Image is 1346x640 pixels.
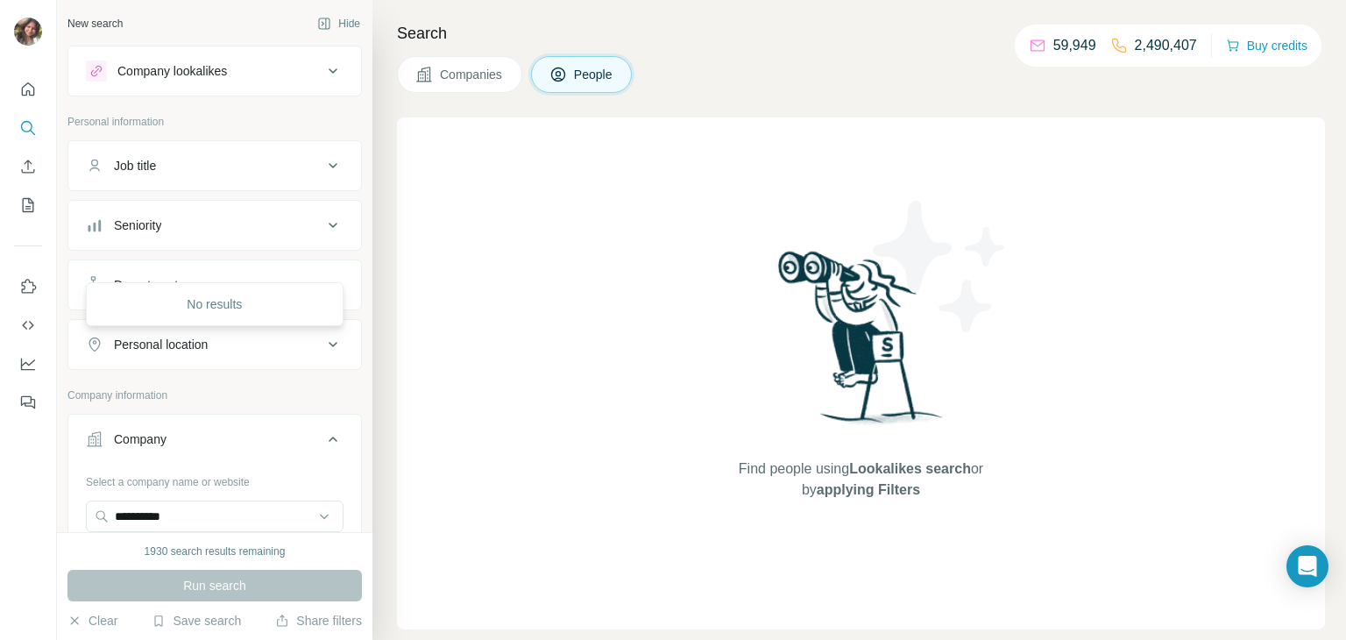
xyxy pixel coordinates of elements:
button: Use Surfe API [14,309,42,341]
button: Buy credits [1226,33,1307,58]
p: 2,490,407 [1135,35,1197,56]
button: Hide [305,11,372,37]
div: Department [114,276,178,294]
div: Company lookalikes [117,62,227,80]
div: 1930 search results remaining [145,544,286,559]
p: 59,949 [1053,35,1096,56]
button: Personal location [68,324,361,366]
span: Find people using or by [720,459,1001,501]
span: Lookalikes search [849,461,971,476]
button: Feedback [14,387,42,418]
span: Companies [440,66,504,83]
button: Clear [67,612,117,629]
button: Save search [152,612,241,629]
button: Dashboard [14,348,42,380]
div: New search [67,16,123,32]
button: Company [68,418,361,467]
span: applying Filters [817,482,920,497]
div: Open Intercom Messenger [1286,545,1328,587]
div: Job title [114,157,156,174]
img: Avatar [14,18,42,46]
button: My lists [14,189,42,221]
div: Company [114,430,166,448]
div: Seniority [114,217,161,234]
p: Company information [67,388,362,403]
button: Department [68,264,361,306]
button: Enrich CSV [14,151,42,182]
h4: Search [397,21,1325,46]
div: Select a company name or website [86,467,344,490]
button: Quick start [14,74,42,105]
button: Search [14,112,42,144]
div: No results [90,287,339,322]
button: Share filters [275,612,362,629]
button: Seniority [68,204,361,246]
img: Surfe Illustration - Woman searching with binoculars [770,246,953,442]
button: Company lookalikes [68,50,361,92]
p: Personal information [67,114,362,130]
button: Job title [68,145,361,187]
div: Personal location [114,336,208,353]
button: Use Surfe on LinkedIn [14,271,42,302]
img: Surfe Illustration - Stars [861,188,1019,345]
span: People [574,66,614,83]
